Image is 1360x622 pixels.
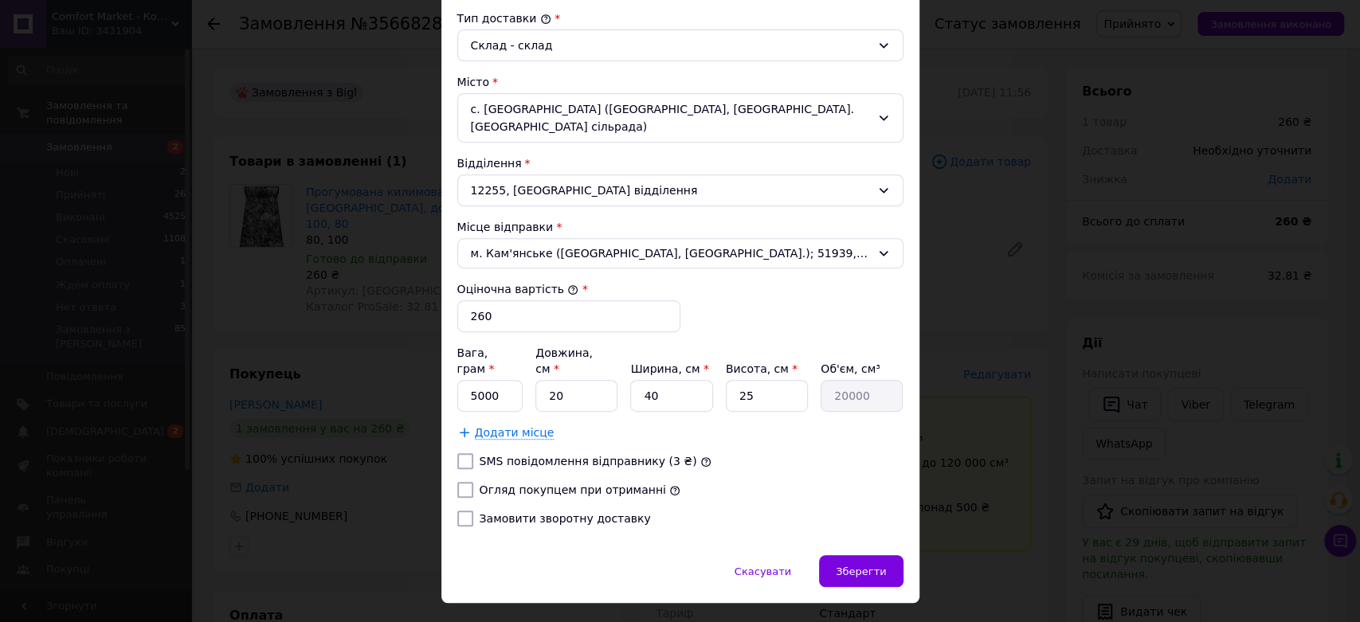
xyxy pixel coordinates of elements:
[457,155,903,171] div: Відділення
[471,245,871,261] span: м. Кам'янське ([GEOGRAPHIC_DATA], [GEOGRAPHIC_DATA].); 51939, бульв. Будівельників, 8Г
[475,426,555,440] span: Додати місце
[457,93,903,143] div: с. [GEOGRAPHIC_DATA] ([GEOGRAPHIC_DATA], [GEOGRAPHIC_DATA]. [GEOGRAPHIC_DATA] сільрада)
[457,10,903,26] div: Тип доставки
[535,346,593,375] label: Довжина, см
[480,512,651,525] label: Замовити зворотну доставку
[480,455,697,467] label: SMS повідомлення відправнику (3 ₴)
[726,362,798,375] label: Висота, см
[457,74,903,90] div: Місто
[457,283,579,295] label: Оціночна вартість
[457,346,495,375] label: Вага, грам
[457,174,903,206] div: 12255, [GEOGRAPHIC_DATA] відділення
[821,361,903,377] div: Об'єм, см³
[457,219,903,235] div: Місце відправки
[471,37,871,54] div: Склад - склад
[836,565,886,577] span: Зберегти
[480,483,666,496] label: Огляд покупцем при отриманні
[735,565,791,577] span: Скасувати
[630,362,708,375] label: Ширина, см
